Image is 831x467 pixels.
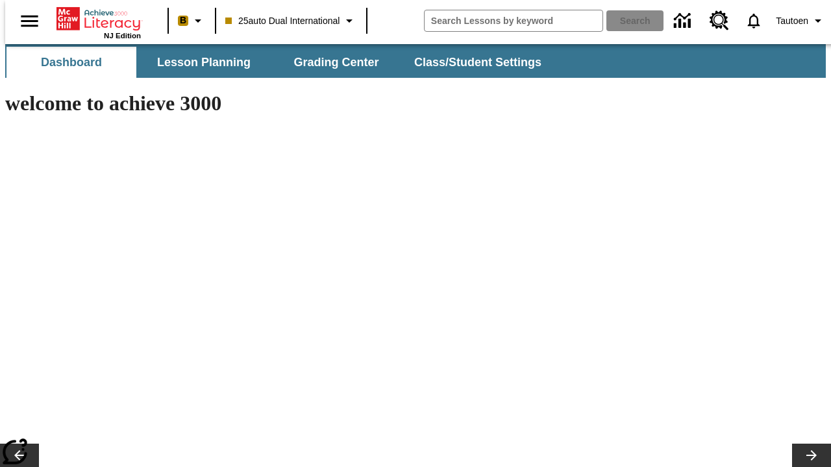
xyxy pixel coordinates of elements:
[425,10,602,31] input: search field
[776,14,808,28] span: Tautoen
[414,55,541,70] span: Class/Student Settings
[139,47,269,78] button: Lesson Planning
[10,2,49,40] button: Open side menu
[771,9,831,32] button: Profile/Settings
[293,55,378,70] span: Grading Center
[56,6,141,32] a: Home
[271,47,401,78] button: Grading Center
[5,44,826,78] div: SubNavbar
[792,444,831,467] button: Lesson carousel, Next
[702,3,737,38] a: Resource Center, Will open in new tab
[5,47,553,78] div: SubNavbar
[157,55,251,70] span: Lesson Planning
[666,3,702,39] a: Data Center
[737,4,771,38] a: Notifications
[180,12,186,29] span: B
[404,47,552,78] button: Class/Student Settings
[104,32,141,40] span: NJ Edition
[173,9,211,32] button: Boost Class color is peach. Change class color
[225,14,340,28] span: 25auto Dual International
[56,5,141,40] div: Home
[220,9,362,32] button: Class: 25auto Dual International, Select your class
[5,91,566,115] h1: welcome to achieve 3000
[41,55,102,70] span: Dashboard
[6,47,136,78] button: Dashboard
